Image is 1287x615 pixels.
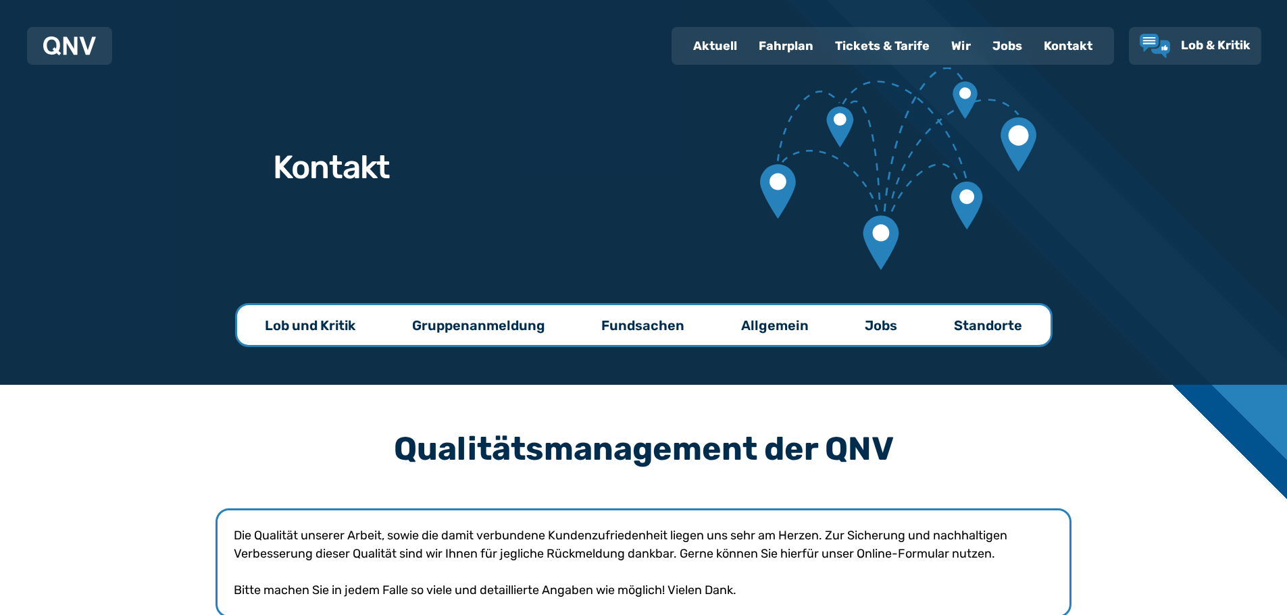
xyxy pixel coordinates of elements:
a: Kontakt [1033,28,1103,63]
a: QNV Logo [43,32,96,59]
a: Gruppenanmeldung [385,305,572,345]
p: Standorte [954,316,1022,335]
span: Lob & Kritik [1181,38,1251,53]
h3: Qualitätsmanagement der QNV [216,433,1071,465]
img: QNV Logo [43,36,96,55]
p: Jobs [865,316,897,335]
p: Fundsachen [601,316,684,335]
a: Lob & Kritik [1140,34,1251,58]
img: Verbundene Kartenmarkierungen [760,68,1036,270]
a: Fahrplan [748,28,824,63]
a: Tickets & Tarife [824,28,940,63]
p: Lob und Kritik [265,316,355,335]
a: Standorte [927,305,1049,345]
a: Fundsachen [574,305,711,345]
a: Allgemein [714,305,836,345]
a: Aktuell [682,28,748,63]
a: Jobs [838,305,924,345]
p: Allgemein [741,316,809,335]
p: Die Qualität unserer Arbeit, sowie die damit verbundene Kundenzufriedenheit liegen uns sehr am He... [234,527,1053,563]
h1: Kontakt [273,151,390,184]
a: Jobs [982,28,1033,63]
a: Lob und Kritik [238,305,382,345]
p: Bitte machen Sie in jedem Falle so viele und detaillierte Angaben wie möglich! Vielen Dank. [234,581,1053,599]
a: Wir [940,28,982,63]
p: Gruppenanmeldung [412,316,545,335]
